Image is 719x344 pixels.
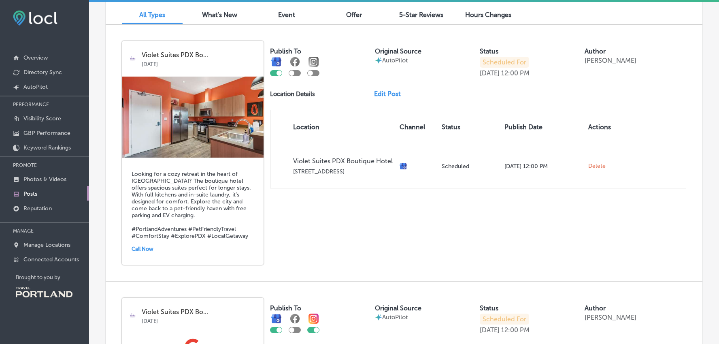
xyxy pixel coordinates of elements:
span: Hours Changes [465,11,511,19]
span: What's New [202,11,237,19]
p: Overview [23,54,48,61]
p: Brought to you by [16,274,89,280]
h5: Looking for a cozy retreat in the heart of [GEOGRAPHIC_DATA]? The boutique hotel offers spacious ... [132,171,254,239]
th: Status [438,110,501,144]
img: autopilot-icon [375,57,382,64]
th: Publish Date [501,110,585,144]
p: Violet Suites PDX Boutique Hotel [293,157,393,165]
span: 5-Star Reviews [399,11,443,19]
span: Delete [588,162,606,170]
p: [PERSON_NAME] [585,314,636,321]
label: Author [585,304,606,312]
th: Channel [396,110,438,144]
p: [DATE] 12:00 PM [504,163,582,170]
p: [DATE] [142,59,258,67]
span: All Types [139,11,165,19]
p: Violet Suites PDX Bo... [142,308,258,316]
p: [DATE] [142,316,258,324]
p: Scheduled For [480,314,529,325]
p: [DATE] [480,326,500,334]
p: [STREET_ADDRESS] [293,168,393,175]
p: Directory Sync [23,69,62,76]
img: fda3e92497d09a02dc62c9cd864e3231.png [13,11,57,26]
p: Manage Locations [23,241,70,248]
p: Keyword Rankings [23,144,71,151]
p: Reputation [23,205,52,212]
label: Author [585,47,606,55]
p: 12:00 PM [501,69,530,77]
p: 12:00 PM [501,326,530,334]
p: [DATE] [480,69,500,77]
p: Photos & Videos [23,176,66,183]
th: Actions [585,110,619,144]
img: 8573a44d-89b6-4cb3-879d-e9c2ce7aab40066-SE14thAve-Portland-326.jpg [122,77,264,158]
p: Scheduled For [480,57,529,68]
img: autopilot-icon [375,314,382,321]
p: Violet Suites PDX Bo... [142,51,258,59]
p: [PERSON_NAME] [585,57,636,64]
p: AutoPilot [23,83,48,90]
p: AutoPilot [382,314,408,321]
img: logo [128,311,138,321]
p: GBP Performance [23,130,70,137]
p: Posts [23,190,37,197]
label: Original Source [375,47,421,55]
img: logo [128,54,138,64]
label: Publish To [270,47,301,55]
img: Travel Portland [16,287,72,297]
label: Original Source [375,304,421,312]
span: Event [278,11,295,19]
p: Visibility Score [23,115,61,122]
p: Scheduled [442,163,498,170]
label: Status [480,47,498,55]
a: Edit Post [374,90,407,98]
label: Publish To [270,304,301,312]
p: Location Details [270,90,315,98]
p: AutoPilot [382,57,408,64]
span: Offer [346,11,362,19]
label: Status [480,304,498,312]
p: Connected Accounts [23,256,79,263]
th: Location [270,110,396,144]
